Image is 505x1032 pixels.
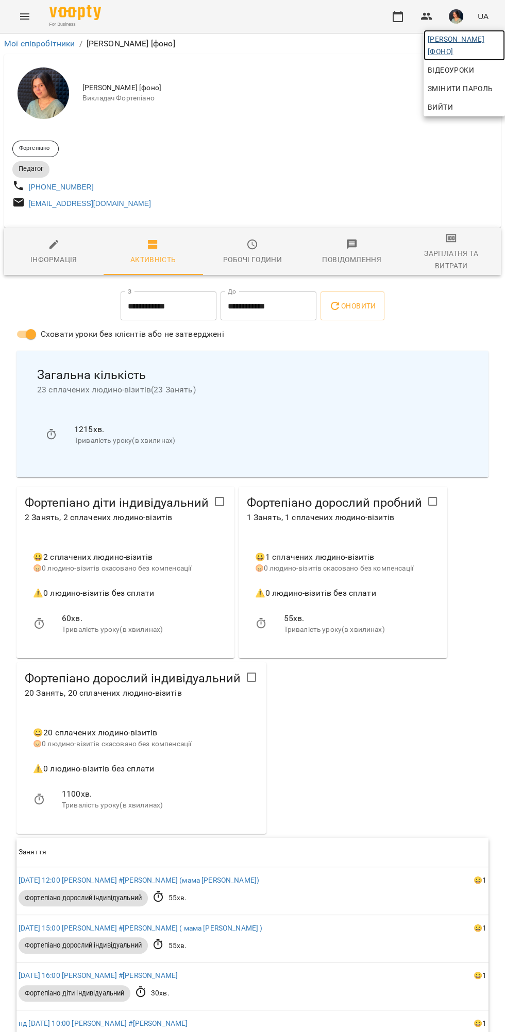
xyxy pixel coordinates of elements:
[424,30,505,61] a: [PERSON_NAME] [фоно]
[428,82,501,95] span: Змінити пароль
[428,101,453,113] span: Вийти
[424,79,505,98] a: Змінити пароль
[424,61,478,79] a: Відеоуроки
[428,33,501,58] span: [PERSON_NAME] [фоно]
[428,64,474,76] span: Відеоуроки
[424,98,505,116] button: Вийти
